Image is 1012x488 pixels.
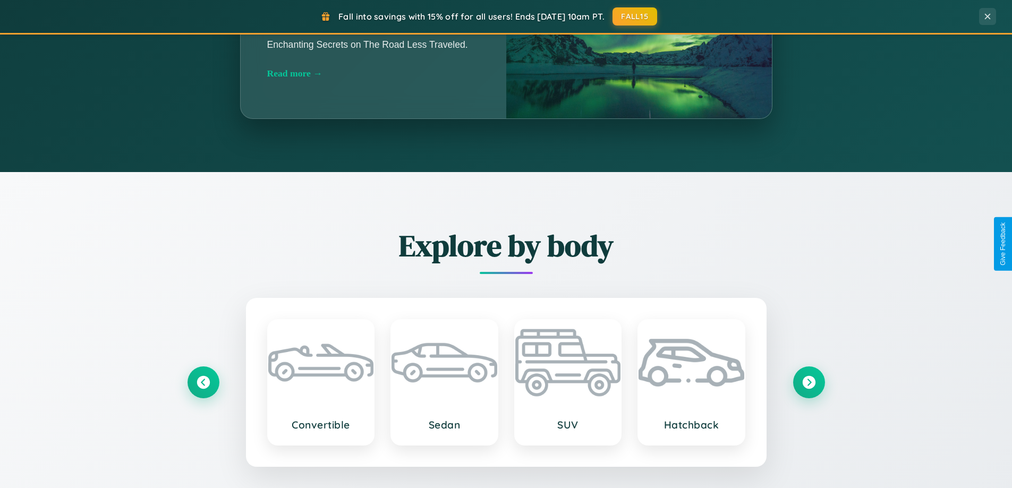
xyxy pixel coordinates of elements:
[279,418,363,431] h3: Convertible
[999,222,1007,266] div: Give Feedback
[338,11,605,22] span: Fall into savings with 15% off for all users! Ends [DATE] 10am PT.
[526,418,610,431] h3: SUV
[188,225,825,266] h2: Explore by body
[649,418,734,431] h3: Hatchback
[267,68,480,79] div: Read more →
[402,418,487,431] h3: Sedan
[267,22,480,52] p: Discover the Extraordinary Landscapes and Enchanting Secrets on The Road Less Traveled.
[613,7,657,25] button: FALL15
